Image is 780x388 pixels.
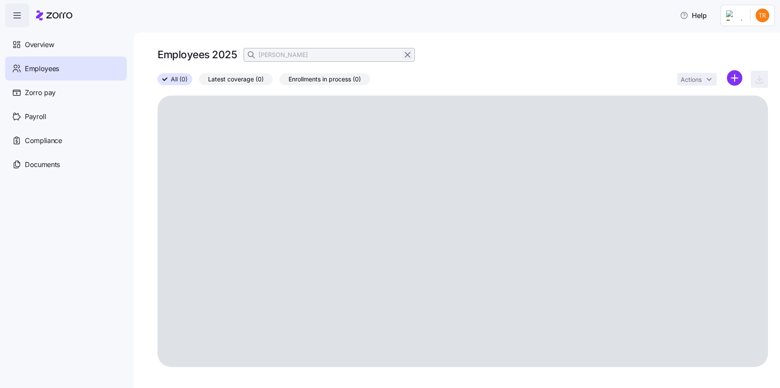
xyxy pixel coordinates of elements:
[5,152,127,176] a: Documents
[171,74,188,85] span: All (0)
[727,70,742,86] svg: add icon
[25,39,54,50] span: Overview
[25,63,59,74] span: Employees
[5,57,127,81] a: Employees
[5,128,127,152] a: Compliance
[25,135,62,146] span: Compliance
[5,81,127,104] a: Zorro pay
[25,159,60,170] span: Documents
[756,9,769,22] img: 9f08772f748d173b6a631cba1b0c6066
[726,10,743,21] img: Employer logo
[5,104,127,128] a: Payroll
[681,77,702,83] span: Actions
[244,48,415,62] input: Search Employees
[158,48,237,61] h1: Employees 2025
[5,33,127,57] a: Overview
[25,87,56,98] span: Zorro pay
[208,74,264,85] span: Latest coverage (0)
[677,73,717,86] button: Actions
[680,10,707,21] span: Help
[25,111,46,122] span: Payroll
[289,74,361,85] span: Enrollments in process (0)
[673,7,714,24] button: Help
